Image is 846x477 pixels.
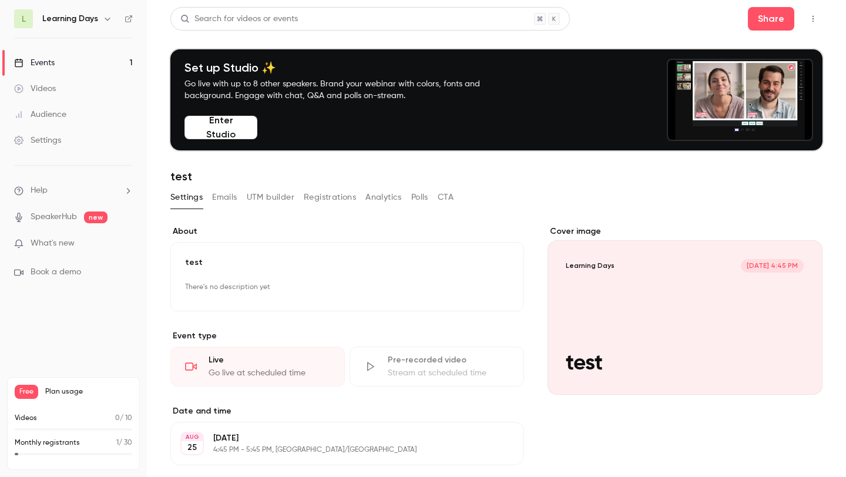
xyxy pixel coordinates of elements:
button: Analytics [365,188,402,207]
div: Stream at scheduled time [388,367,509,379]
div: AUG [182,433,203,441]
button: Polls [411,188,428,207]
label: Date and time [170,405,524,417]
p: 4:45 PM - 5:45 PM, [GEOGRAPHIC_DATA]/[GEOGRAPHIC_DATA] [213,445,462,455]
div: Settings [14,135,61,146]
h6: Learning Days [42,13,98,25]
div: Search for videos or events [180,13,298,25]
div: Pre-recorded video [388,354,509,366]
div: Videos [14,83,56,95]
span: What's new [31,237,75,250]
span: Help [31,184,48,197]
label: Cover image [548,226,822,237]
button: Share [748,7,794,31]
div: Events [14,57,55,69]
button: UTM builder [247,188,294,207]
p: / 30 [116,438,132,448]
p: Videos [15,413,37,424]
span: Book a demo [31,266,81,278]
span: 1 [116,439,119,446]
button: CTA [438,188,454,207]
div: Audience [14,109,66,120]
div: Live [209,354,330,366]
button: Enter Studio [184,116,257,139]
p: [DATE] [213,432,462,444]
a: SpeakerHub [31,211,77,223]
section: Cover image [548,226,822,395]
span: L [22,13,26,25]
p: 25 [187,442,197,454]
h4: Set up Studio ✨ [184,61,508,75]
p: There's no description yet [185,278,509,297]
div: Go live at scheduled time [209,367,330,379]
span: new [84,211,108,223]
button: Settings [170,188,203,207]
span: 0 [115,415,120,422]
p: Go live with up to 8 other speakers. Brand your webinar with colors, fonts and background. Engage... [184,78,508,102]
div: LiveGo live at scheduled time [170,347,345,387]
p: Monthly registrants [15,438,80,448]
span: Plan usage [45,387,132,397]
span: Free [15,385,38,399]
p: test [185,257,509,268]
p: Event type [170,330,524,342]
div: Pre-recorded videoStream at scheduled time [350,347,524,387]
button: Emails [212,188,237,207]
label: About [170,226,524,237]
button: Registrations [304,188,356,207]
p: / 10 [115,413,132,424]
h1: test [170,169,822,183]
li: help-dropdown-opener [14,184,133,197]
